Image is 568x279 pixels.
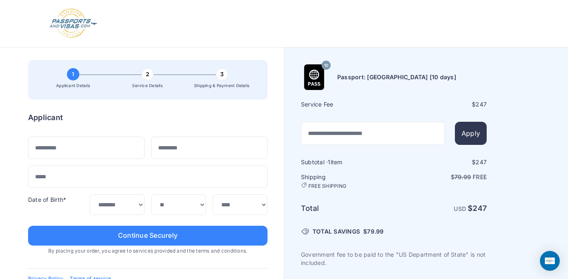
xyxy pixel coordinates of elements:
span: USD [454,205,466,212]
label: Date of Birth* [28,196,66,203]
div: Open Intercom Messenger [540,251,560,271]
span: By placing your order, you agree to services provided and the terms and conditions. [28,246,267,256]
span: Free [473,173,487,180]
p: $ [395,173,487,181]
span: 247 [476,158,487,166]
span: 79.99 [367,228,383,235]
strong: $ [468,204,487,213]
div: $ [395,158,487,166]
span: TOTAL SAVINGS [312,227,360,236]
span: FREE SHIPPING [308,183,346,189]
span: 79.99 [454,173,471,180]
span: 1 [328,158,330,166]
button: Apply [455,122,487,145]
button: Continue Securely [28,226,267,246]
img: Product Name [301,64,327,90]
h6: Subtotal · item [301,158,393,166]
span: 247 [476,101,487,108]
h6: Total [301,203,393,214]
h6: Shipping [301,173,393,189]
span: $ [363,227,383,236]
img: Logo [49,8,98,39]
h6: Service Fee [301,100,393,109]
h6: Applicant [28,112,63,123]
span: 247 [473,204,487,213]
p: Government fee to be paid to the "US Department of State" is not included. [301,251,487,267]
div: $ [395,100,487,109]
span: 10 [324,60,328,71]
h6: Passport: [GEOGRAPHIC_DATA] [10 days] [337,73,456,81]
